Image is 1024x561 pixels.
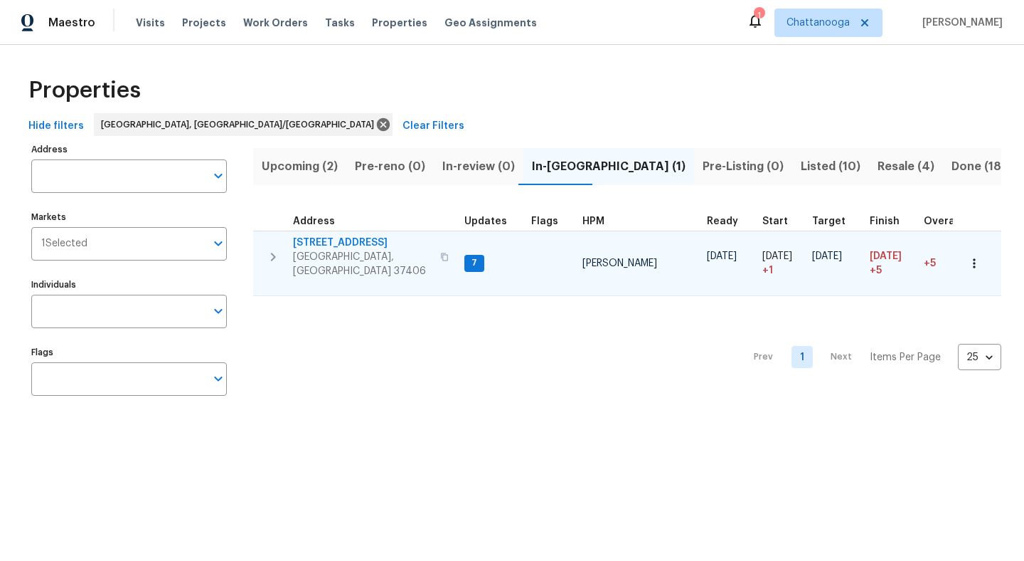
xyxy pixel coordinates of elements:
[762,216,788,226] span: Start
[762,263,773,278] span: + 1
[182,16,226,30] span: Projects
[918,231,979,296] td: 5 day(s) past target finish date
[757,231,806,296] td: Project started 1 days late
[402,117,464,135] span: Clear Filters
[31,280,227,289] label: Individuals
[531,216,558,226] span: Flags
[924,216,961,226] span: Overall
[801,157,860,177] span: Listed (10)
[532,157,686,177] span: In-[GEOGRAPHIC_DATA] (1)
[707,216,751,226] div: Earliest renovation start date (first business day after COE or Checkout)
[355,157,425,177] span: Pre-reno (0)
[924,216,974,226] div: Days past target finish date
[31,213,227,221] label: Markets
[703,157,784,177] span: Pre-Listing (0)
[870,350,941,365] p: Items Per Page
[397,113,470,140] button: Clear Filters
[464,216,507,226] span: Updates
[924,258,936,268] span: +5
[812,251,842,261] span: [DATE]
[707,216,738,226] span: Ready
[48,16,95,30] span: Maestro
[812,216,858,226] div: Target renovation project end date
[442,157,515,177] span: In-review (0)
[740,305,1001,409] nav: Pagination Navigation
[208,369,228,389] button: Open
[243,16,308,30] span: Work Orders
[293,250,432,278] span: [GEOGRAPHIC_DATA], [GEOGRAPHIC_DATA] 37406
[870,263,882,278] span: +5
[870,216,912,226] div: Projected renovation finish date
[23,113,90,140] button: Hide filters
[466,257,483,269] span: 7
[208,166,228,186] button: Open
[444,16,537,30] span: Geo Assignments
[582,258,657,268] span: [PERSON_NAME]
[762,216,801,226] div: Actual renovation start date
[28,83,141,98] span: Properties
[958,339,1001,376] div: 25
[786,16,850,30] span: Chattanooga
[31,348,227,357] label: Flags
[208,301,228,321] button: Open
[754,9,764,23] div: 1
[208,234,228,253] button: Open
[372,16,427,30] span: Properties
[136,16,165,30] span: Visits
[31,145,227,154] label: Address
[94,113,393,136] div: [GEOGRAPHIC_DATA], [GEOGRAPHIC_DATA]/[GEOGRAPHIC_DATA]
[101,117,380,132] span: [GEOGRAPHIC_DATA], [GEOGRAPHIC_DATA]/[GEOGRAPHIC_DATA]
[812,216,846,226] span: Target
[262,157,338,177] span: Upcoming (2)
[917,16,1003,30] span: [PERSON_NAME]
[878,157,934,177] span: Resale (4)
[293,216,335,226] span: Address
[293,236,432,250] span: [STREET_ADDRESS]
[870,251,902,261] span: [DATE]
[864,231,918,296] td: Scheduled to finish 5 day(s) late
[951,157,1013,177] span: Done (183)
[325,18,355,28] span: Tasks
[707,251,737,261] span: [DATE]
[582,216,604,226] span: HPM
[791,346,813,368] a: Goto page 1
[870,216,900,226] span: Finish
[762,251,792,261] span: [DATE]
[28,117,84,135] span: Hide filters
[41,238,87,250] span: 1 Selected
